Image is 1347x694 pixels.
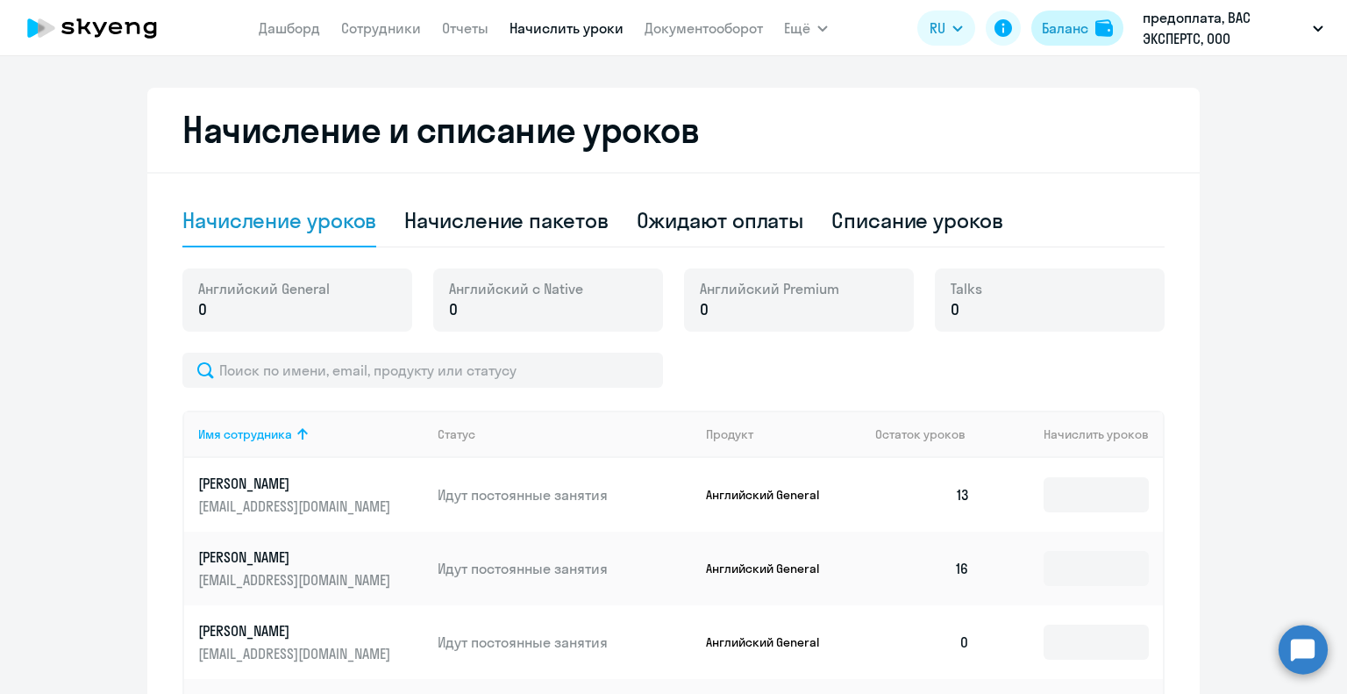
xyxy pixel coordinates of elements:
[198,474,395,493] p: [PERSON_NAME]
[875,426,966,442] span: Остаток уроков
[637,206,804,234] div: Ожидают оплаты
[951,279,982,298] span: Talks
[182,109,1165,151] h2: Начисление и списание уроков
[645,19,763,37] a: Документооборот
[198,497,395,516] p: [EMAIL_ADDRESS][DOMAIN_NAME]
[438,559,692,578] p: Идут постоянные занятия
[442,19,488,37] a: Отчеты
[449,298,458,321] span: 0
[1031,11,1123,46] button: Балансbalance
[198,621,424,663] a: [PERSON_NAME][EMAIL_ADDRESS][DOMAIN_NAME]
[198,426,424,442] div: Имя сотрудника
[861,458,984,532] td: 13
[1143,7,1306,49] p: предоплата, ВАС ЭКСПЕРТС, ООО
[438,633,692,652] p: Идут постоянные занятия
[404,206,608,234] div: Начисление пакетов
[984,411,1163,458] th: Начислить уроков
[875,426,984,442] div: Остаток уроков
[861,605,984,679] td: 0
[831,206,1003,234] div: Списание уроков
[198,298,207,321] span: 0
[1042,18,1088,39] div: Баланс
[917,11,975,46] button: RU
[438,426,692,442] div: Статус
[198,474,424,516] a: [PERSON_NAME][EMAIL_ADDRESS][DOMAIN_NAME]
[341,19,421,37] a: Сотрудники
[198,426,292,442] div: Имя сотрудника
[198,547,395,567] p: [PERSON_NAME]
[706,426,862,442] div: Продукт
[510,19,624,37] a: Начислить уроки
[198,279,330,298] span: Английский General
[198,570,395,590] p: [EMAIL_ADDRESS][DOMAIN_NAME]
[198,547,424,590] a: [PERSON_NAME][EMAIL_ADDRESS][DOMAIN_NAME]
[1095,19,1113,37] img: balance
[706,426,753,442] div: Продукт
[182,353,663,388] input: Поиск по имени, email, продукту или статусу
[259,19,320,37] a: Дашборд
[198,644,395,663] p: [EMAIL_ADDRESS][DOMAIN_NAME]
[700,279,839,298] span: Английский Premium
[1134,7,1332,49] button: предоплата, ВАС ЭКСПЕРТС, ООО
[438,485,692,504] p: Идут постоянные занятия
[930,18,945,39] span: RU
[951,298,959,321] span: 0
[706,634,837,650] p: Английский General
[438,426,475,442] div: Статус
[784,18,810,39] span: Ещё
[706,487,837,503] p: Английский General
[198,621,395,640] p: [PERSON_NAME]
[706,561,837,576] p: Английский General
[784,11,828,46] button: Ещё
[449,279,583,298] span: Английский с Native
[700,298,709,321] span: 0
[861,532,984,605] td: 16
[182,206,376,234] div: Начисление уроков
